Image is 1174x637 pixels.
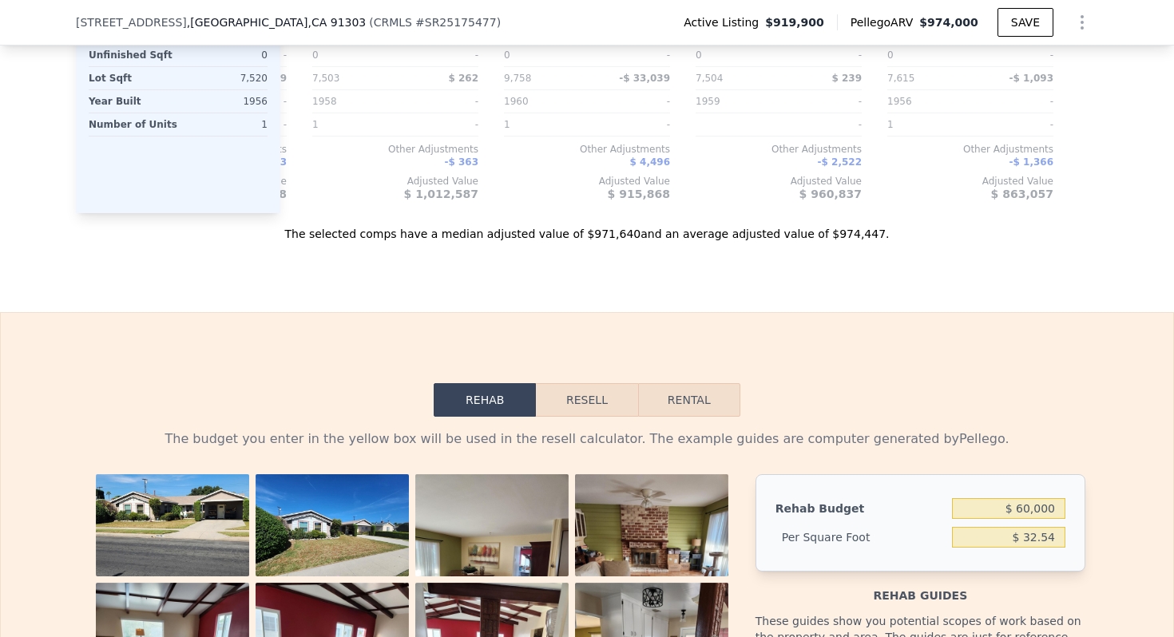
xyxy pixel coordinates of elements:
div: Rehab Budget [775,494,946,523]
span: $974,000 [919,16,978,29]
div: 1 [312,113,392,136]
div: 1 [184,113,268,136]
div: Lot Sqft [89,67,175,89]
div: Other Adjustments [887,143,1053,156]
div: 1956 [181,90,268,113]
div: - [782,90,862,113]
span: $919,900 [765,14,824,30]
span: 7,504 [696,73,723,84]
span: 0 [312,49,319,61]
span: Pellego ARV [851,14,920,30]
div: - [590,44,670,66]
div: - [782,113,862,136]
span: 0 [696,49,702,61]
button: Resell [536,383,637,417]
div: Other Adjustments [312,143,478,156]
span: 7,615 [887,73,914,84]
span: $ 262 [448,73,478,84]
div: 1956 [887,90,967,113]
div: Year Built [89,90,175,113]
div: 1960 [504,90,584,113]
div: 7,520 [181,67,268,89]
span: , CA 91303 [307,16,366,29]
span: -$ 1,093 [1009,73,1053,84]
span: 7,503 [312,73,339,84]
span: -$ 363 [444,156,478,168]
div: Adjusted Value [696,175,862,188]
span: $ 1,012,587 [404,188,478,200]
div: Other Adjustments [504,143,670,156]
span: $ 4,496 [630,156,670,168]
div: - [974,113,1053,136]
span: $ 863,057 [991,188,1053,200]
button: Rehab [434,383,536,417]
div: ( ) [369,14,501,30]
img: Property Photo 1 [96,474,249,589]
div: Per Square Foot [775,523,946,552]
div: - [399,113,478,136]
span: -$ 33,039 [619,73,670,84]
div: 0 [181,44,268,66]
button: Rental [638,383,740,417]
span: -$ 1,366 [1009,156,1053,168]
div: Unfinished Sqft [89,44,175,66]
span: # SR25175477 [415,16,497,29]
span: $ 960,837 [799,188,862,200]
div: 1958 [312,90,392,113]
button: Show Options [1066,6,1098,38]
div: - [399,90,478,113]
span: Active Listing [684,14,765,30]
div: - [399,44,478,66]
span: $ 239 [831,73,862,84]
div: Adjusted Value [504,175,670,188]
div: Rehab guides [756,572,1085,603]
div: The selected comps have a median adjusted value of $971,640 and an average adjusted value of $974... [76,213,1098,242]
div: - [782,44,862,66]
div: Adjusted Value [887,175,1053,188]
div: The budget you enter in the yellow box will be used in the resell calculator. The example guides ... [89,429,1085,449]
div: 1 [504,113,584,136]
div: - [590,90,670,113]
div: Other Adjustments [696,143,862,156]
div: Number of Units [89,113,177,136]
span: 0 [504,49,510,61]
div: - [590,113,670,136]
div: - [974,90,1053,113]
div: - [974,44,1053,66]
img: Property Photo 2 [256,474,409,589]
span: CRMLS [374,16,412,29]
div: 1 [887,113,967,136]
button: SAVE [998,8,1053,37]
span: , [GEOGRAPHIC_DATA] [187,14,366,30]
span: 0 [887,49,894,61]
span: $ 915,868 [608,188,670,200]
div: 1959 [696,90,775,113]
span: 9,758 [504,73,531,84]
span: -$ 2,522 [818,156,862,168]
div: Adjusted Value [312,175,478,188]
span: [STREET_ADDRESS] [76,14,187,30]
